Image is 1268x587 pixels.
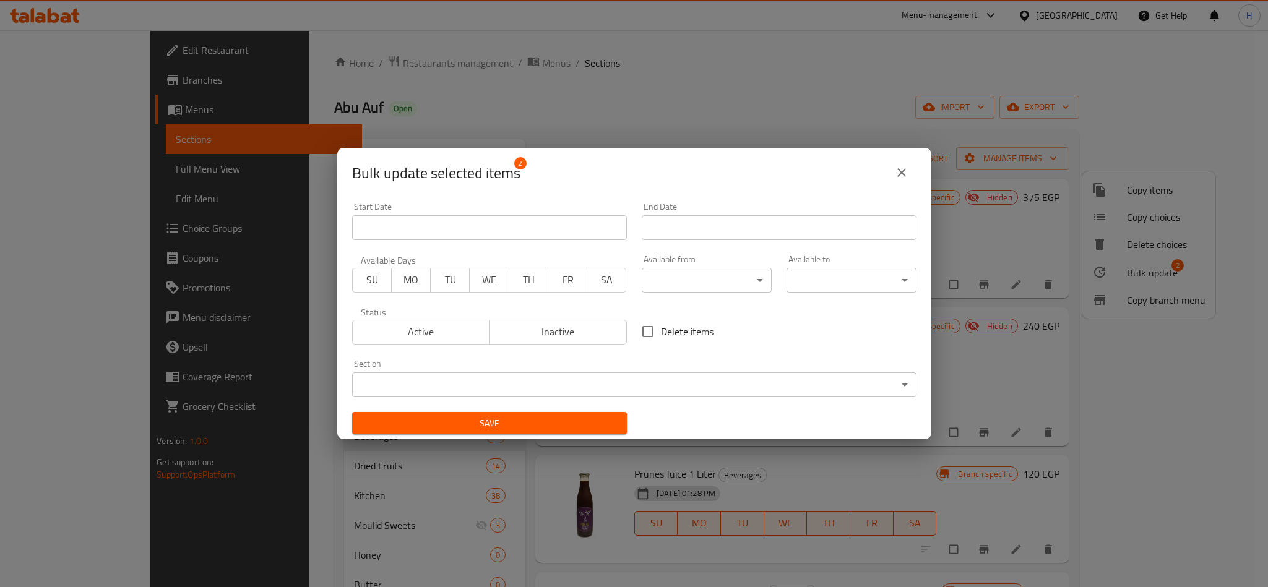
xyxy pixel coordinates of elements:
span: SU [358,271,387,289]
div: ​ [352,372,916,397]
span: MO [397,271,426,289]
span: FR [553,271,582,289]
span: TH [514,271,543,289]
span: Save [362,416,617,431]
button: WE [469,268,509,293]
button: Active [352,320,490,345]
span: WE [475,271,504,289]
div: ​ [787,268,916,293]
button: close [887,158,916,187]
span: Inactive [494,323,622,341]
button: SU [352,268,392,293]
span: TU [436,271,465,289]
span: Active [358,323,485,341]
button: TH [509,268,548,293]
span: SA [592,271,621,289]
span: 2 [514,157,527,169]
button: FR [548,268,587,293]
button: SA [587,268,626,293]
button: TU [430,268,470,293]
span: Selected items count [352,163,520,183]
span: Delete items [661,324,714,339]
button: MO [391,268,431,293]
button: Inactive [489,320,627,345]
div: ​ [642,268,772,293]
button: Save [352,412,627,435]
